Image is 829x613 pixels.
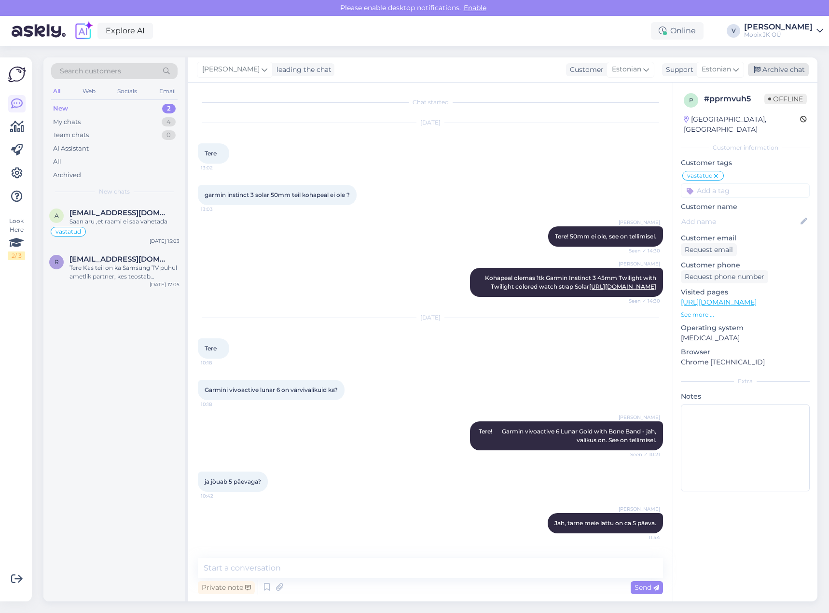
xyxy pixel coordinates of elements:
[681,377,810,386] div: Extra
[201,164,237,171] span: 13:02
[635,583,659,592] span: Send
[681,143,810,152] div: Customer information
[60,66,121,76] span: Search customers
[55,229,81,235] span: vastatud
[8,217,25,260] div: Look Here
[681,158,810,168] p: Customer tags
[461,3,489,12] span: Enable
[687,173,713,179] span: vastatud
[55,212,59,219] span: a
[53,170,81,180] div: Archived
[681,323,810,333] p: Operating system
[201,206,237,213] span: 13:03
[744,23,823,39] a: [PERSON_NAME]Mobix JK OÜ
[704,93,764,105] div: # pprmvuh5
[624,297,660,305] span: Seen ✓ 14:30
[73,21,94,41] img: explore-ai
[205,150,217,157] span: Tere
[681,270,768,283] div: Request phone number
[681,216,799,227] input: Add name
[53,104,68,113] div: New
[53,117,81,127] div: My chats
[8,65,26,84] img: Askly Logo
[162,130,176,140] div: 0
[681,243,737,256] div: Request email
[589,283,656,290] a: [URL][DOMAIN_NAME]
[744,31,813,39] div: Mobix JK OÜ
[205,191,350,198] span: garmin instinct 3 solar 50mm teil kohapeal ei ole ?
[681,310,810,319] p: See more ...
[684,114,800,135] div: [GEOGRAPHIC_DATA], [GEOGRAPHIC_DATA]
[198,118,663,127] div: [DATE]
[201,492,237,500] span: 10:42
[198,98,663,107] div: Chat started
[69,255,170,264] span: raido.pajusi@gmail.com
[681,333,810,343] p: [MEDICAL_DATA]
[51,85,62,98] div: All
[99,187,130,196] span: New chats
[115,85,139,98] div: Socials
[619,505,660,513] span: [PERSON_NAME]
[702,64,731,75] span: Estonian
[681,183,810,198] input: Add a tag
[150,237,180,245] div: [DATE] 15:03
[624,247,660,254] span: Seen ✓ 14:30
[681,347,810,357] p: Browser
[69,209,170,217] span: ats.teppan@gmail.com
[157,85,178,98] div: Email
[681,391,810,402] p: Notes
[97,23,153,39] a: Explore AI
[619,414,660,421] span: [PERSON_NAME]
[681,298,757,306] a: [URL][DOMAIN_NAME]
[764,94,807,104] span: Offline
[555,233,656,240] span: Tere! 50mm ei ole, see on tellimisel.
[273,65,332,75] div: leading the chat
[205,345,217,352] span: Tere
[55,258,59,265] span: r
[69,264,180,281] div: Tere Kas teil on ka Samsung TV puhul ametlik partner, kes teostab garantiitöid?
[53,144,89,153] div: AI Assistant
[681,287,810,297] p: Visited pages
[201,401,237,408] span: 10:18
[727,24,740,38] div: V
[8,251,25,260] div: 2 / 3
[53,157,61,167] div: All
[162,104,176,113] div: 2
[479,428,658,444] span: Tere! Garmin vivoactive 6 Lunar Gold with Bone Band - jah, valikus on. See on tellimisel.
[681,260,810,270] p: Customer phone
[689,97,693,104] span: p
[744,23,813,31] div: [PERSON_NAME]
[162,117,176,127] div: 4
[624,451,660,458] span: Seen ✓ 10:21
[201,359,237,366] span: 10:18
[150,281,180,288] div: [DATE] 17:05
[748,63,809,76] div: Archive chat
[681,357,810,367] p: Chrome [TECHNICAL_ID]
[662,65,693,75] div: Support
[81,85,97,98] div: Web
[681,233,810,243] p: Customer email
[619,260,660,267] span: [PERSON_NAME]
[202,64,260,75] span: [PERSON_NAME]
[198,313,663,322] div: [DATE]
[205,478,261,485] span: ja jõuab 5 päevaga?
[612,64,641,75] span: Estonian
[554,519,656,527] span: Jah, tarne meie lattu on ca 5 päeva.
[69,217,180,226] div: Saan aru ,et raami ei saa vahetada
[53,130,89,140] div: Team chats
[198,581,255,594] div: Private note
[205,386,338,393] span: Garmini vivoactive lunar 6 on värvivalikuid ka?
[651,22,704,40] div: Online
[566,65,604,75] div: Customer
[619,219,660,226] span: [PERSON_NAME]
[681,202,810,212] p: Customer name
[485,274,658,290] span: Kohapeal olemas 1tk Garmin Instinct 3 45mm Twilight with Twilight colored watch strap Solar
[624,534,660,541] span: 11:44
